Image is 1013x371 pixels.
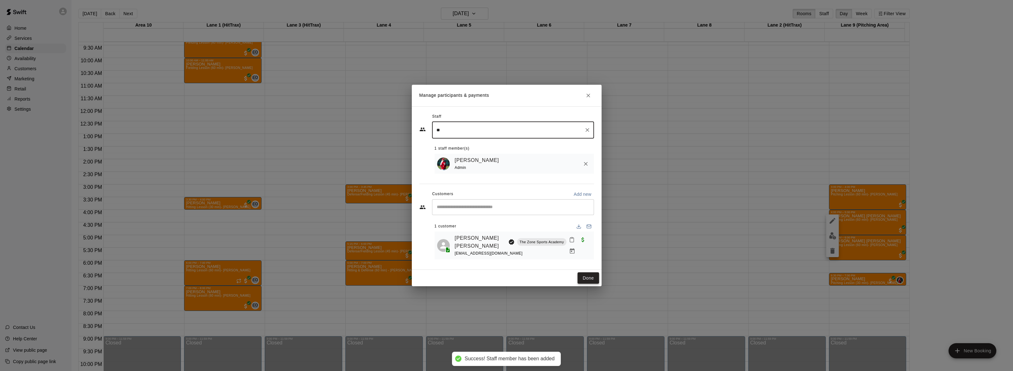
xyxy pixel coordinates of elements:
button: Add new [571,189,594,199]
span: Staff [432,112,441,122]
span: Admin [455,165,466,170]
div: Search staff [432,121,594,138]
button: Close [583,90,594,101]
img: Kyle Bunn [437,158,450,170]
span: 1 staff member(s) [435,144,470,154]
div: Wells Payne [437,239,450,252]
p: The Zone Sports Academy [520,239,564,245]
svg: Staff [419,126,426,133]
svg: Booking Owner [508,239,515,245]
span: Customers [432,189,453,199]
span: [EMAIL_ADDRESS][DOMAIN_NAME] [455,251,523,256]
p: Manage participants & payments [419,92,489,99]
button: Done [578,272,599,284]
button: Manage bookings & payment [566,245,578,257]
svg: Customers [419,204,426,210]
button: Mark attendance [566,234,577,245]
p: Add new [574,191,591,197]
span: 1 customer [435,221,456,232]
button: Download list [574,221,584,232]
span: Paid with Card [577,237,589,242]
button: Email participants [584,221,594,232]
div: Success! Staff member has been added [465,356,554,362]
button: Remove [580,158,591,170]
a: [PERSON_NAME] [PERSON_NAME] [455,234,506,250]
div: Start typing to search customers... [432,199,594,215]
a: [PERSON_NAME] [455,156,499,164]
button: Clear [583,126,592,134]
